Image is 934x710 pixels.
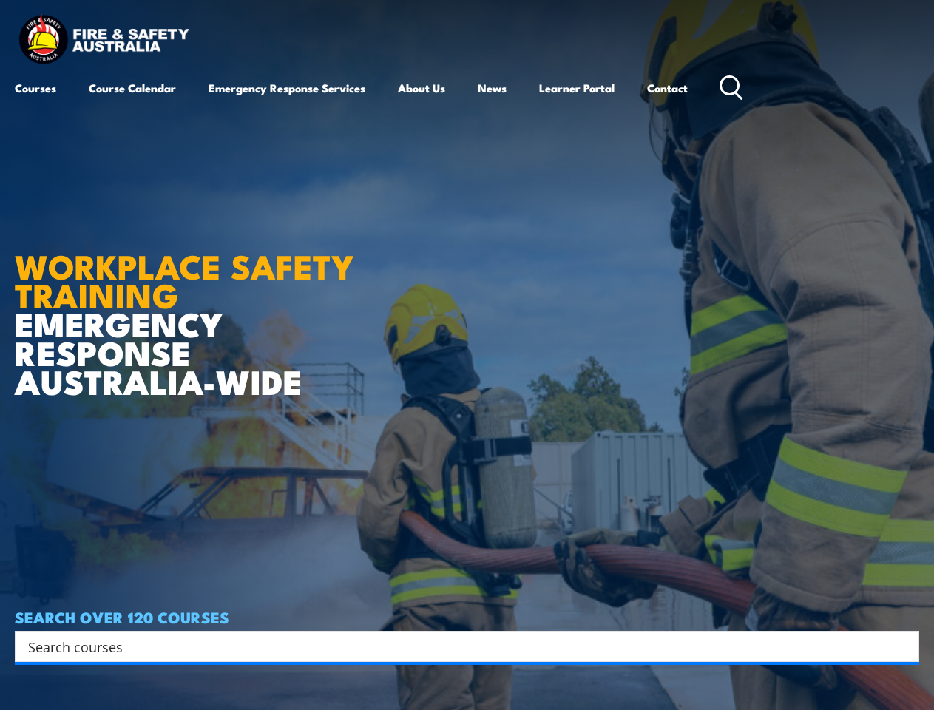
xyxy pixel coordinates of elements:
[398,70,445,106] a: About Us
[15,240,354,319] strong: WORKPLACE SAFETY TRAINING
[209,70,365,106] a: Emergency Response Services
[15,70,56,106] a: Courses
[15,609,919,625] h4: SEARCH OVER 120 COURSES
[28,635,887,657] input: Search input
[89,70,176,106] a: Course Calendar
[893,636,914,657] button: Search magnifier button
[478,70,507,106] a: News
[647,70,688,106] a: Contact
[15,214,376,396] h1: EMERGENCY RESPONSE AUSTRALIA-WIDE
[31,636,890,657] form: Search form
[539,70,615,106] a: Learner Portal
